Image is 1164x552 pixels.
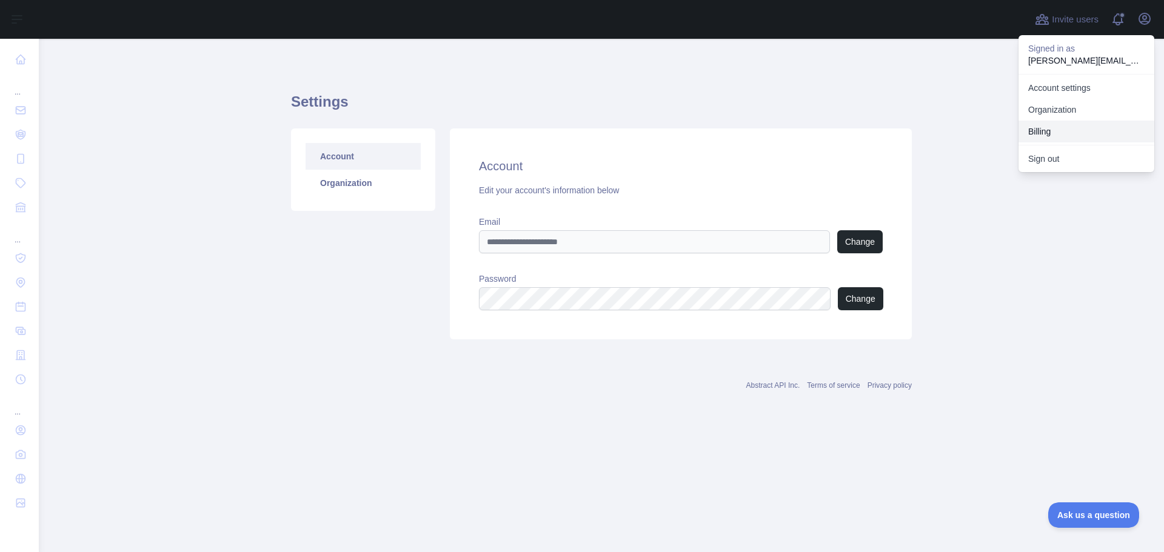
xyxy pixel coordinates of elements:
[1048,502,1140,528] iframe: Toggle Customer Support
[746,381,800,390] a: Abstract API Inc.
[10,73,29,97] div: ...
[868,381,912,390] a: Privacy policy
[1018,99,1154,121] a: Organization
[1028,42,1145,55] p: Signed in as
[837,230,883,253] button: Change
[807,381,860,390] a: Terms of service
[479,216,883,228] label: Email
[1028,55,1145,67] p: [PERSON_NAME][EMAIL_ADDRESS][DOMAIN_NAME]
[838,287,883,310] button: Change
[1052,13,1099,27] span: Invite users
[1018,148,1154,170] button: Sign out
[479,273,883,285] label: Password
[10,393,29,417] div: ...
[1032,10,1101,29] button: Invite users
[291,92,912,121] h1: Settings
[1018,121,1154,142] button: Billing
[1018,77,1154,99] a: Account settings
[306,143,421,170] a: Account
[306,170,421,196] a: Organization
[479,158,883,175] h2: Account
[479,184,883,196] div: Edit your account's information below
[10,221,29,245] div: ...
